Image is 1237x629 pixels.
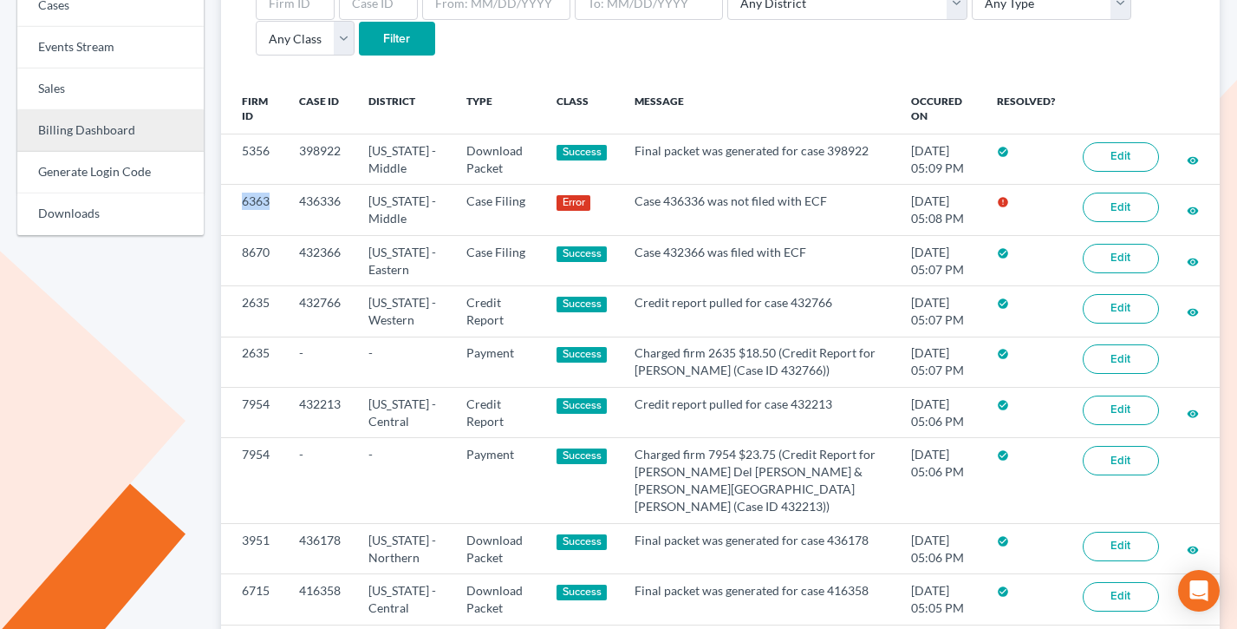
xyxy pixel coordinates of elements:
div: Success [557,534,607,550]
a: Edit [1083,532,1159,561]
td: 2635 [221,286,285,337]
th: Occured On [897,84,983,134]
td: 6715 [221,574,285,625]
div: Error [557,195,590,211]
div: Success [557,145,607,161]
td: 7954 [221,388,285,438]
td: [US_STATE] - Western [355,286,452,337]
td: 8670 [221,235,285,285]
th: Resolved? [983,84,1069,134]
td: [DATE] 05:06 PM [897,438,983,523]
a: Edit [1083,193,1159,222]
div: Success [557,398,607,414]
a: Edit [1083,396,1159,425]
td: Payment [452,438,543,523]
i: visibility [1187,544,1199,556]
i: check_circle [997,298,1009,310]
td: Case 432366 was filed with ECF [621,235,897,285]
i: error [997,196,1009,208]
a: visibility [1187,202,1199,217]
a: Sales [17,69,204,110]
td: Download Packet [452,574,543,625]
td: - [355,438,452,523]
td: Case 436336 was not filed with ECF [621,185,897,235]
a: visibility [1187,304,1199,318]
td: Download Packet [452,134,543,185]
td: Final packet was generated for case 398922 [621,134,897,185]
i: visibility [1187,256,1199,268]
div: Success [557,585,607,600]
div: Success [557,449,607,464]
td: [DATE] 05:07 PM [897,337,983,387]
i: check_circle [997,348,1009,360]
a: Events Stream [17,27,204,69]
i: check_circle [997,586,1009,598]
td: - [355,337,452,387]
i: check_circle [997,535,1009,547]
th: Firm ID [221,84,285,134]
td: Final packet was generated for case 416358 [621,574,897,625]
th: Message [621,84,897,134]
a: Edit [1083,446,1159,475]
a: Edit [1083,294,1159,324]
th: Case ID [285,84,355,134]
td: [US_STATE] - Central [355,574,452,625]
i: check_circle [997,449,1009,462]
td: Credit report pulled for case 432213 [621,388,897,438]
a: visibility [1187,152,1199,167]
i: visibility [1187,205,1199,217]
i: visibility [1187,408,1199,420]
td: [DATE] 05:06 PM [897,523,983,573]
td: 7954 [221,438,285,523]
td: - [285,337,355,387]
td: 6363 [221,185,285,235]
td: 436336 [285,185,355,235]
td: Download Packet [452,523,543,573]
a: Downloads [17,193,204,235]
td: 432366 [285,235,355,285]
i: check_circle [997,399,1009,411]
div: Success [557,347,607,363]
th: Type [452,84,543,134]
a: Edit [1083,244,1159,273]
td: [DATE] 05:07 PM [897,235,983,285]
td: 398922 [285,134,355,185]
td: Credit Report [452,286,543,337]
div: Open Intercom Messenger [1178,570,1220,612]
td: Payment [452,337,543,387]
td: Credit Report [452,388,543,438]
td: [DATE] 05:09 PM [897,134,983,185]
a: Edit [1083,142,1159,172]
input: Filter [359,22,435,56]
td: [DATE] 05:07 PM [897,286,983,337]
td: Credit report pulled for case 432766 [621,286,897,337]
td: [US_STATE] - Northern [355,523,452,573]
td: 2635 [221,337,285,387]
td: 432213 [285,388,355,438]
i: check_circle [997,247,1009,259]
td: Charged firm 2635 $18.50 (Credit Report for [PERSON_NAME] (Case ID 432766)) [621,337,897,387]
td: [US_STATE] - Middle [355,134,452,185]
td: - [285,438,355,523]
a: Billing Dashboard [17,110,204,152]
td: Case Filing [452,185,543,235]
a: visibility [1187,541,1199,556]
td: 416358 [285,574,355,625]
a: visibility [1187,253,1199,268]
td: Charged firm 7954 $23.75 (Credit Report for [PERSON_NAME] Del [PERSON_NAME] & [PERSON_NAME][GEOGR... [621,438,897,523]
i: visibility [1187,154,1199,167]
td: [DATE] 05:06 PM [897,388,983,438]
td: 5356 [221,134,285,185]
td: 432766 [285,286,355,337]
td: [DATE] 05:08 PM [897,185,983,235]
i: check_circle [997,146,1009,158]
a: Generate Login Code [17,152,204,193]
td: [DATE] 05:05 PM [897,574,983,625]
td: Case Filing [452,235,543,285]
td: [US_STATE] - Middle [355,185,452,235]
a: Edit [1083,582,1159,612]
a: Edit [1083,344,1159,374]
td: 3951 [221,523,285,573]
a: visibility [1187,405,1199,420]
td: [US_STATE] - Central [355,388,452,438]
